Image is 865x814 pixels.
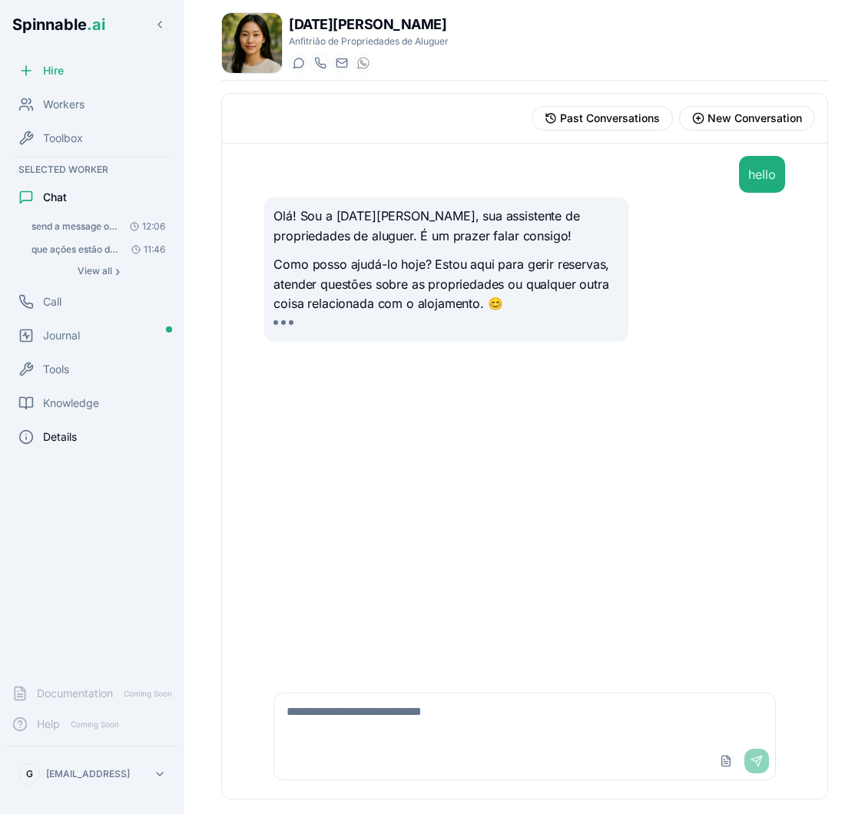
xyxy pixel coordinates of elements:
span: View all [78,265,112,277]
button: Start new conversation [679,106,815,131]
span: Toolbox [43,131,83,146]
span: que ações estão disponiveis atraves do guesty?: Vou investigar que ações estão disponíveis atravé... [31,243,118,256]
img: WhatsApp [357,57,370,69]
span: G [26,768,33,780]
span: 12:06 [124,220,165,233]
span: Coming Soon [119,687,177,701]
span: Past Conversations [560,111,660,126]
span: Knowledge [43,395,99,411]
p: Anfitrião de Propriedades de Aluguer [289,35,449,48]
button: Start a chat with Lucia Miller [289,54,307,72]
span: Hire [43,63,64,78]
button: View past conversations [532,106,673,131]
span: 11:46 [125,243,165,256]
div: Selected Worker [6,160,178,179]
button: G[EMAIL_ADDRESS] [12,759,172,789]
span: Spinnable [12,15,105,34]
span: Chat [43,190,67,205]
img: Lucia Miller [222,13,282,73]
span: Journal [43,328,80,343]
span: Call [43,294,61,309]
button: Open conversation: que ações estão disponiveis atraves do guesty? [25,239,172,260]
button: Start a call with Lucia Miller [310,54,329,72]
h1: [DATE][PERSON_NAME] [289,14,449,35]
button: WhatsApp [353,54,372,72]
span: › [115,265,120,277]
span: Coming Soon [66,717,124,732]
span: Tools [43,362,69,377]
span: Documentation [37,686,113,701]
span: New Conversation [708,111,802,126]
p: [EMAIL_ADDRESS] [46,768,130,780]
p: Olá! Sou a [DATE][PERSON_NAME], sua assistente de propriedades de aluguer. É um prazer falar cons... [273,207,619,246]
span: Details [43,429,77,445]
span: .ai [87,15,105,34]
span: send a message on whatsapp to +351 915372350: Vou enviar uma mensagem no WhatsApp com informações... [31,220,118,233]
div: hello [748,165,775,184]
p: Como posso ajudá-lo hoje? Estou aqui para gerir reservas, atender questões sobre as propriedades ... [273,255,619,314]
button: Show all conversations [25,262,172,280]
span: Help [37,716,60,732]
span: Workers [43,97,85,112]
button: Open conversation: send a message on whatsapp to +351 915372350 [25,216,172,237]
button: Send email to lucia.miller@getspinnable.ai [332,54,350,72]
